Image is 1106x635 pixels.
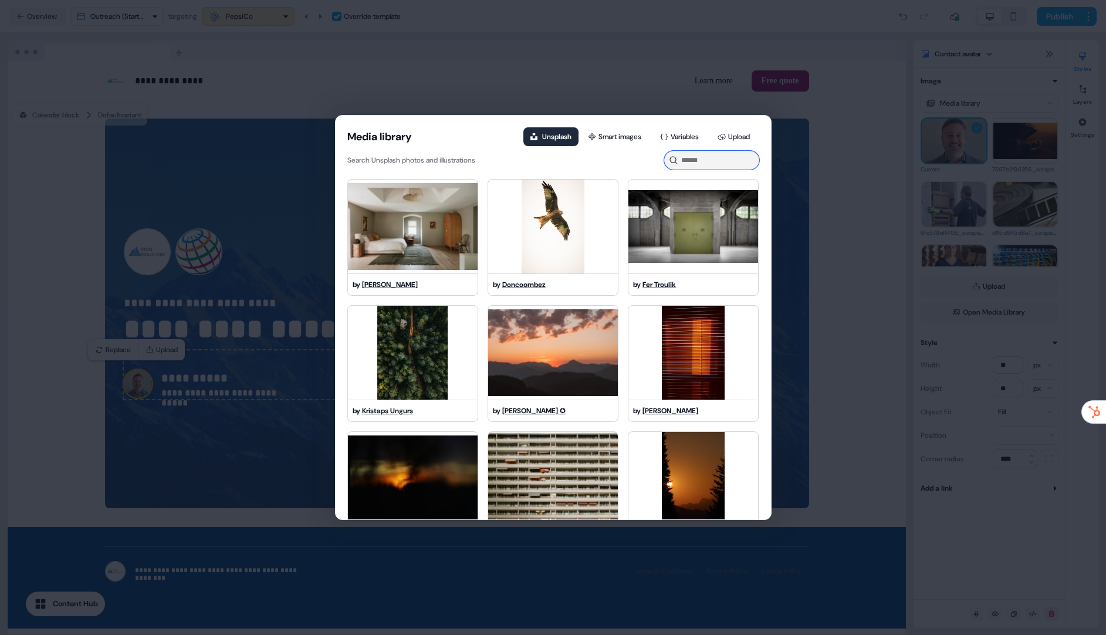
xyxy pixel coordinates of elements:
div: by [493,279,613,291]
button: Variables [653,127,708,146]
div: by [353,279,473,291]
a: Doncoombez [502,280,546,289]
button: Unsplash [523,127,579,146]
button: Smart images [581,127,651,146]
div: by [633,405,753,417]
a: [PERSON_NAME] [642,406,698,416]
img: photo-1758078911728-f697564fb116 [628,432,758,526]
img: photo-1758046610761-666031ffa9b8 [488,180,618,273]
div: Search Unsplash photos and illustrations [347,154,475,166]
div: by [633,279,753,291]
div: by [353,405,473,417]
a: [PERSON_NAME] ✪ [502,406,566,416]
a: [PERSON_NAME] [362,280,418,289]
img: photo-1758039205082-256c2fde63bb [488,432,618,526]
button: Media library [347,130,412,144]
a: Fer Troulik [642,280,676,289]
img: photo-1758081445051-221c7e8f90a6 [348,432,478,526]
img: photo-1757664171295-4fd313cd6bd1 [348,306,478,400]
img: photo-1758001606578-09b352df5b85 [628,306,758,400]
a: Kristaps Ungurs [362,406,413,416]
img: photo-1758024264451-5cbfa9bee420 [628,180,758,273]
button: Upload [711,127,759,146]
img: photo-1757664712627-868519088717 [488,306,618,400]
div: by [493,405,613,417]
img: photo-1758072328635-586f3c121af2 [348,180,478,273]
